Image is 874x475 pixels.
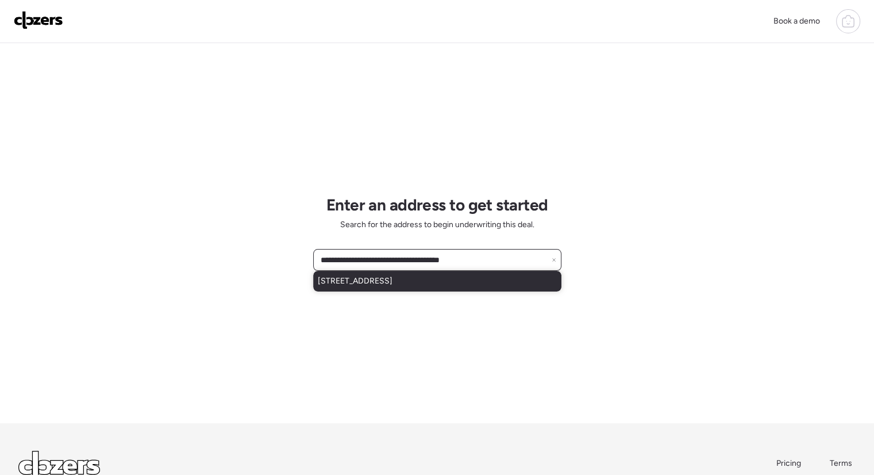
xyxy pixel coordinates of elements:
[830,458,852,468] span: Terms
[14,11,63,29] img: Logo
[318,275,392,287] span: [STREET_ADDRESS]
[830,458,856,469] a: Terms
[776,458,802,469] a: Pricing
[340,219,534,231] span: Search for the address to begin underwriting this deal.
[776,458,801,468] span: Pricing
[773,16,820,26] span: Book a demo
[326,195,548,214] h1: Enter an address to get started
